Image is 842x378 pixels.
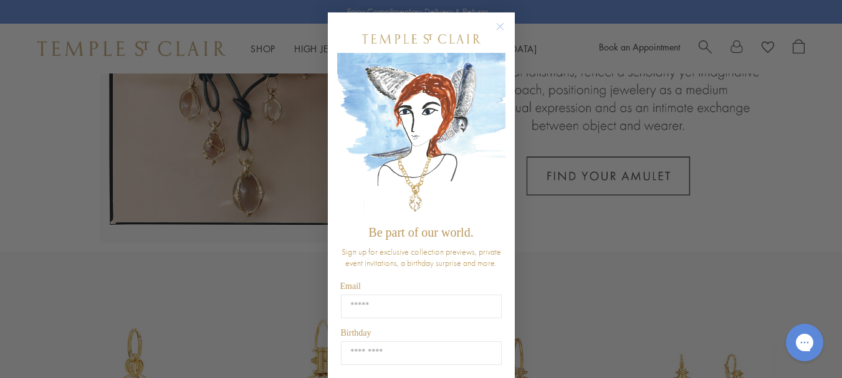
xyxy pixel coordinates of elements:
button: Close dialog [499,25,514,40]
span: Sign up for exclusive collection previews, private event invitations, a birthday surprise and more. [342,246,501,268]
span: Email [340,281,361,291]
img: c4a9eb12-d91a-4d4a-8ee0-386386f4f338.jpeg [337,53,505,219]
img: Temple St. Clair [362,34,481,44]
span: Be part of our world. [368,225,473,239]
iframe: Gorgias live chat messenger [780,319,830,366]
span: Birthday [341,328,371,338]
input: Email [341,295,502,318]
